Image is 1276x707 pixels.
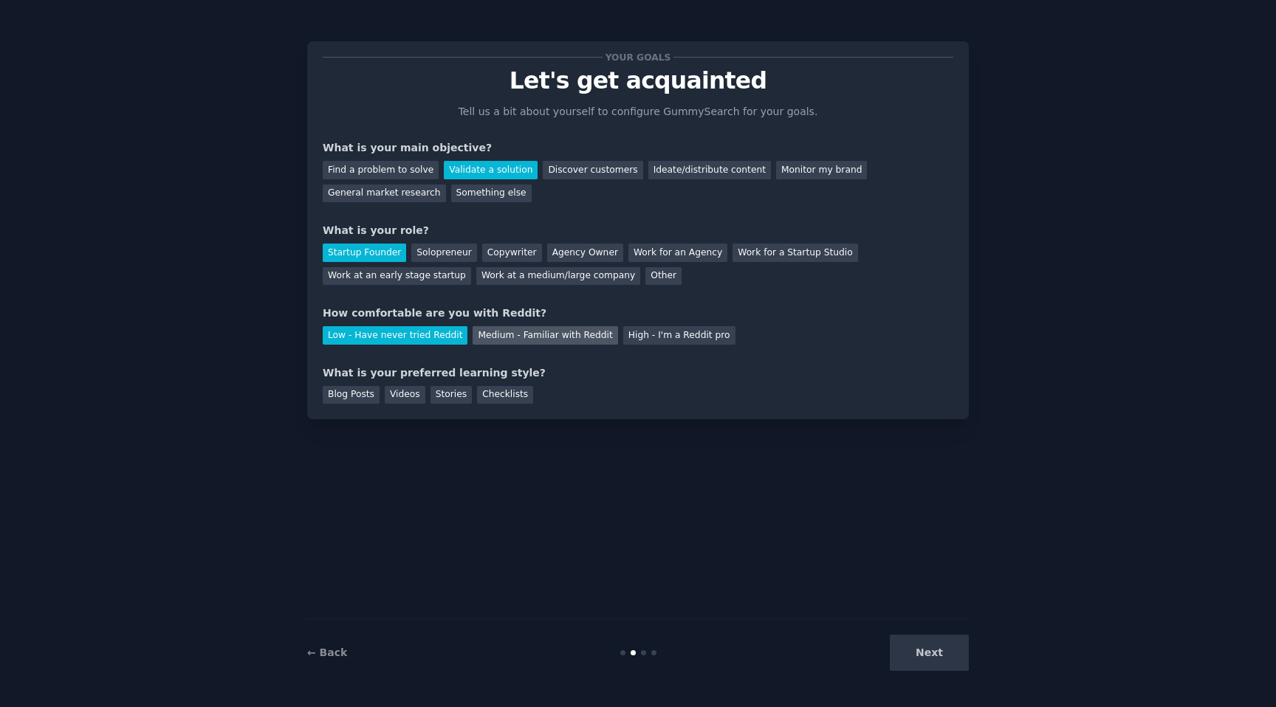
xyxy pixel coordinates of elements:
[411,244,476,262] div: Solopreneur
[452,104,824,120] p: Tell us a bit about yourself to configure GummySearch for your goals.
[477,386,533,404] div: Checklists
[323,161,439,179] div: Find a problem to solve
[648,161,771,179] div: Ideate/distribute content
[323,68,953,94] p: Let's get acquainted
[307,646,347,658] a: ← Back
[628,244,727,262] div: Work for an Agency
[385,386,425,404] div: Videos
[323,223,953,238] div: What is your role?
[323,386,380,404] div: Blog Posts
[451,184,532,203] div: Something else
[482,244,542,262] div: Copywriter
[323,306,953,321] div: How comfortable are you with Reddit?
[603,49,673,65] span: Your goals
[444,161,538,179] div: Validate a solution
[473,326,617,345] div: Medium - Familiar with Reddit
[476,267,640,286] div: Work at a medium/large company
[323,140,953,156] div: What is your main objective?
[547,244,623,262] div: Agency Owner
[645,267,682,286] div: Other
[623,326,735,345] div: High - I'm a Reddit pro
[733,244,857,262] div: Work for a Startup Studio
[323,184,446,203] div: General market research
[323,244,406,262] div: Startup Founder
[323,365,953,381] div: What is your preferred learning style?
[323,326,467,345] div: Low - Have never tried Reddit
[431,386,472,404] div: Stories
[543,161,642,179] div: Discover customers
[776,161,867,179] div: Monitor my brand
[323,267,471,286] div: Work at an early stage startup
